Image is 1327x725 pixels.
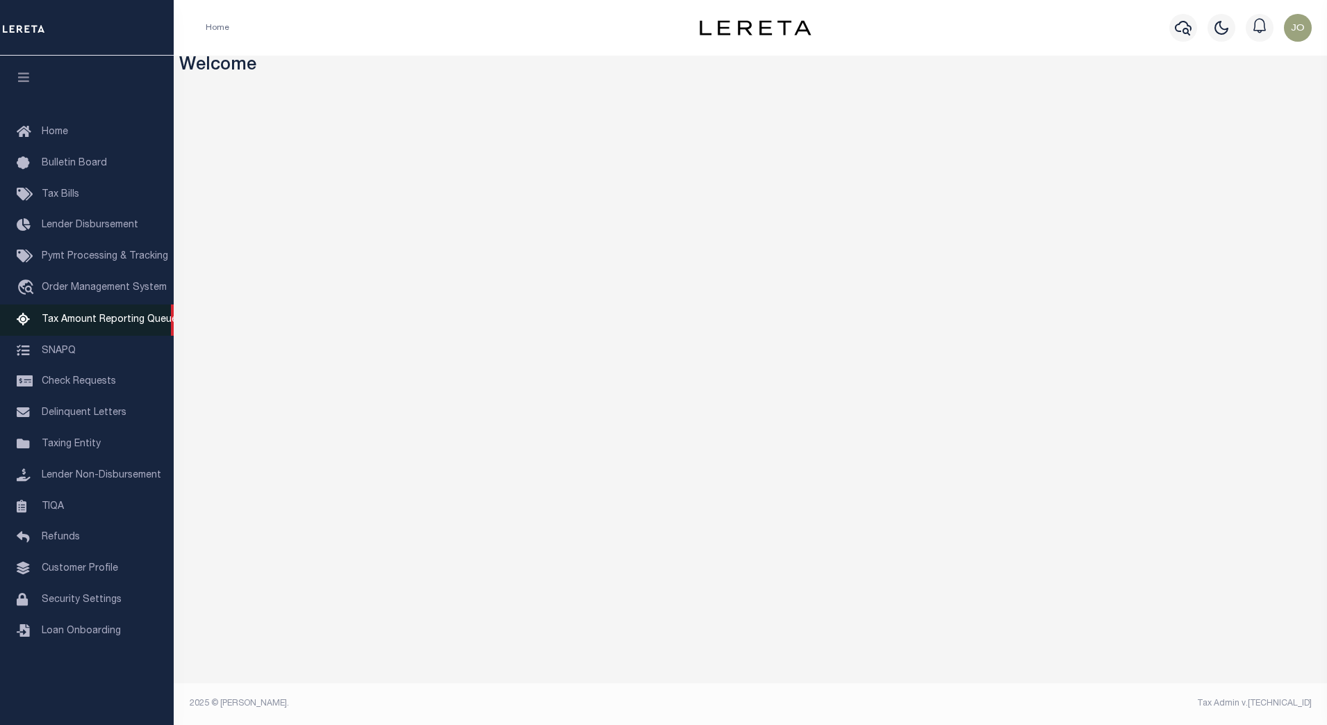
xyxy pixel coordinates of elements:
[42,564,118,573] span: Customer Profile
[42,315,177,325] span: Tax Amount Reporting Queue
[206,22,229,34] li: Home
[17,279,39,298] i: travel_explore
[761,697,1312,710] div: Tax Admin v.[TECHNICAL_ID]
[42,190,79,199] span: Tax Bills
[42,345,76,355] span: SNAPQ
[42,377,116,386] span: Check Requests
[42,595,122,605] span: Security Settings
[42,283,167,293] span: Order Management System
[42,501,64,511] span: TIQA
[42,127,68,137] span: Home
[42,532,80,542] span: Refunds
[1284,14,1312,42] img: svg+xml;base64,PHN2ZyB4bWxucz0iaHR0cDovL3d3dy53My5vcmcvMjAwMC9zdmciIHBvaW50ZXItZXZlbnRzPSJub25lIi...
[42,439,101,449] span: Taxing Entity
[42,471,161,480] span: Lender Non-Disbursement
[179,697,751,710] div: 2025 © [PERSON_NAME].
[42,220,138,230] span: Lender Disbursement
[42,408,126,418] span: Delinquent Letters
[42,626,121,636] span: Loan Onboarding
[179,56,1322,77] h3: Welcome
[42,252,168,261] span: Pymt Processing & Tracking
[42,158,107,168] span: Bulletin Board
[700,20,811,35] img: logo-dark.svg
